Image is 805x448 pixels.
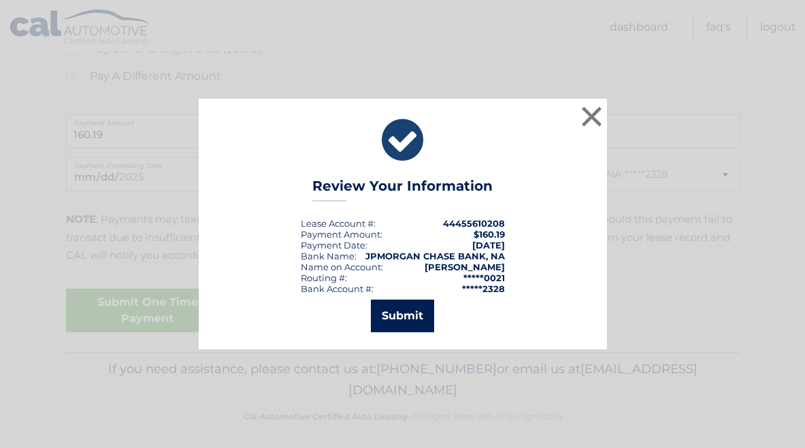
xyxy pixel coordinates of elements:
div: Routing #: [301,272,347,283]
div: Payment Amount: [301,229,382,240]
span: Payment Date [301,240,365,251]
strong: JPMORGAN CHASE BANK, NA [365,251,505,261]
div: Bank Account #: [301,283,374,294]
h3: Review Your Information [312,178,493,202]
span: $160.19 [474,229,505,240]
div: : [301,240,367,251]
strong: 44455610208 [443,218,505,229]
div: Name on Account: [301,261,383,272]
div: Lease Account #: [301,218,376,229]
strong: [PERSON_NAME] [425,261,505,272]
div: Bank Name: [301,251,357,261]
button: Submit [371,300,434,332]
button: × [578,103,606,130]
span: [DATE] [472,240,505,251]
